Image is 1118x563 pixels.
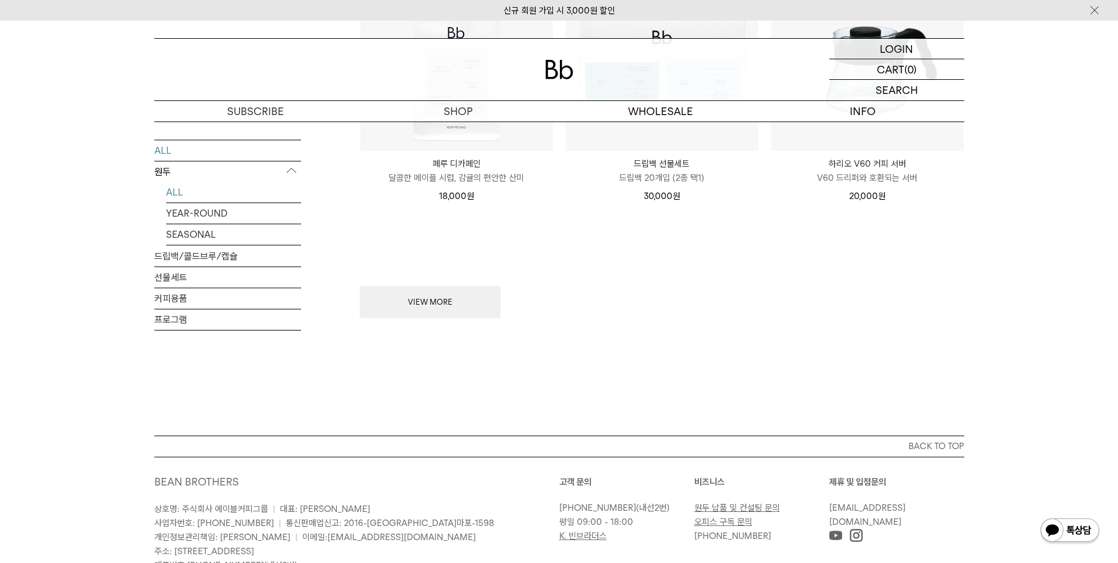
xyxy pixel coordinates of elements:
a: ALL [154,140,301,160]
span: 이메일: [302,532,476,542]
a: SEASONAL [166,224,301,244]
img: 카카오톡 채널 1:1 채팅 버튼 [1039,517,1100,545]
img: 로고 [545,60,573,79]
p: 제휴 및 입점문의 [829,475,964,489]
a: 선물세트 [154,267,301,287]
p: CART [877,59,904,79]
a: [EMAIL_ADDRESS][DOMAIN_NAME] [327,532,476,542]
button: BACK TO TOP [154,436,964,457]
span: 20,000 [849,191,886,201]
p: V60 드리퍼와 호환되는 서버 [771,171,964,185]
a: BEAN BROTHERS [154,476,239,488]
span: 사업자번호: [PHONE_NUMBER] [154,518,274,528]
span: 18,000 [439,191,474,201]
a: [PHONE_NUMBER] [694,531,771,541]
a: 커피용품 [154,288,301,308]
p: 페루 디카페인 [360,157,553,171]
a: 드립백/콜드브루/캡슐 [154,245,301,266]
a: YEAR-ROUND [166,203,301,223]
a: 신규 회원 가입 시 3,000원 할인 [504,5,615,16]
p: 평일 09:00 - 18:00 [559,515,688,529]
span: 30,000 [644,191,680,201]
p: INFO [762,101,964,122]
p: (0) [904,59,917,79]
span: 원 [467,191,474,201]
a: SHOP [357,101,559,122]
span: 통신판매업신고: 2016-[GEOGRAPHIC_DATA]마포-1598 [286,518,494,528]
span: 원 [673,191,680,201]
span: 상호명: 주식회사 에이블커피그룹 [154,504,268,514]
span: 원 [878,191,886,201]
span: | [295,532,298,542]
a: CART (0) [829,59,964,80]
p: SEARCH [876,80,918,100]
a: ALL [166,181,301,202]
a: 원두 납품 및 컨설팅 문의 [694,503,780,513]
span: 개인정보관리책임: [PERSON_NAME] [154,532,291,542]
a: 오피스 구독 문의 [694,517,752,527]
span: 대표: [PERSON_NAME] [280,504,370,514]
p: 비즈니스 [694,475,829,489]
a: 프로그램 [154,309,301,329]
a: K. 빈브라더스 [559,531,607,541]
span: 주소: [STREET_ADDRESS] [154,546,254,557]
a: [PHONE_NUMBER] [559,503,636,513]
a: 페루 디카페인 달콤한 메이플 시럽, 감귤의 편안한 산미 [360,157,553,185]
p: LOGIN [880,39,913,59]
p: 드립백 선물세트 [566,157,758,171]
p: 달콤한 메이플 시럽, 감귤의 편안한 산미 [360,171,553,185]
p: (내선2번) [559,501,688,515]
a: LOGIN [829,39,964,59]
p: WHOLESALE [559,101,762,122]
p: 드립백 20개입 (2종 택1) [566,171,758,185]
span: | [279,518,281,528]
p: 고객 문의 [559,475,694,489]
p: 하리오 V60 커피 서버 [771,157,964,171]
a: 하리오 V60 커피 서버 V60 드리퍼와 호환되는 서버 [771,157,964,185]
a: SUBSCRIBE [154,101,357,122]
p: 원두 [154,161,301,182]
a: 드립백 선물세트 드립백 20개입 (2종 택1) [566,157,758,185]
button: VIEW MORE [360,286,501,319]
a: [EMAIL_ADDRESS][DOMAIN_NAME] [829,503,906,527]
span: | [273,504,275,514]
